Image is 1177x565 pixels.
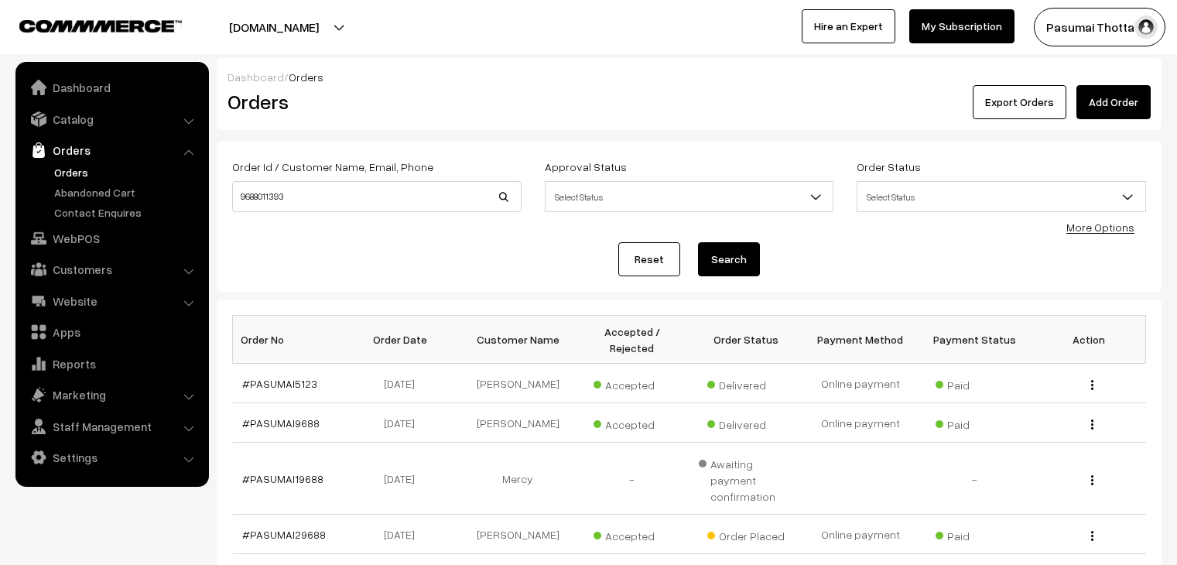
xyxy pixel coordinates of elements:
td: [DATE] [347,443,461,515]
a: More Options [1066,221,1134,234]
a: Abandoned Cart [50,184,204,200]
th: Accepted / Rejected [575,316,689,364]
td: [PERSON_NAME] [461,364,576,403]
span: Delivered [707,413,785,433]
span: Awaiting payment confirmation [699,452,795,505]
td: Online payment [803,403,918,443]
a: Hire an Expert [802,9,895,43]
a: Contact Enquires [50,204,204,221]
a: #PASUMAI5123 [242,377,317,390]
th: Payment Status [918,316,1032,364]
th: Order Status [689,316,804,364]
img: Menu [1091,380,1093,390]
span: Order Placed [707,524,785,544]
th: Order Date [347,316,461,364]
img: Menu [1091,475,1093,485]
a: Apps [19,318,204,346]
span: Accepted [594,524,671,544]
h2: Orders [228,90,520,114]
th: Action [1032,316,1146,364]
span: Select Status [857,181,1146,212]
span: Accepted [594,413,671,433]
span: Paid [936,373,1013,393]
a: Dashboard [19,74,204,101]
span: Paid [936,413,1013,433]
td: [DATE] [347,515,461,554]
td: Online payment [803,364,918,403]
img: user [1134,15,1158,39]
a: Add Order [1076,85,1151,119]
a: Orders [19,136,204,164]
input: Order Id / Customer Name / Customer Email / Customer Phone [232,181,522,212]
a: Website [19,287,204,315]
span: Select Status [546,183,833,211]
td: [DATE] [347,364,461,403]
td: - [575,443,689,515]
img: Menu [1091,419,1093,430]
label: Order Id / Customer Name, Email, Phone [232,159,433,175]
a: Settings [19,443,204,471]
td: Mercy [461,443,576,515]
img: Menu [1091,531,1093,541]
div: / [228,69,1151,85]
button: Search [698,242,760,276]
span: Orders [289,70,323,84]
button: [DOMAIN_NAME] [175,8,373,46]
a: #PASUMAI29688 [242,528,326,541]
th: Payment Method [803,316,918,364]
span: Select Status [545,181,834,212]
span: Delivered [707,373,785,393]
span: Accepted [594,373,671,393]
label: Order Status [857,159,921,175]
a: Orders [50,164,204,180]
a: Customers [19,255,204,283]
a: COMMMERCE [19,15,155,34]
td: [DATE] [347,403,461,443]
a: WebPOS [19,224,204,252]
a: Dashboard [228,70,284,84]
a: Reset [618,242,680,276]
a: Staff Management [19,413,204,440]
span: Paid [936,524,1013,544]
label: Approval Status [545,159,627,175]
td: Online payment [803,515,918,554]
td: - [918,443,1032,515]
td: [PERSON_NAME] [461,515,576,554]
button: Pasumai Thotta… [1034,8,1165,46]
a: Marketing [19,381,204,409]
td: [PERSON_NAME] [461,403,576,443]
th: Customer Name [461,316,576,364]
a: Catalog [19,105,204,133]
a: Reports [19,350,204,378]
a: #PASUMAI9688 [242,416,320,430]
img: COMMMERCE [19,20,182,32]
th: Order No [233,316,347,364]
button: Export Orders [973,85,1066,119]
a: My Subscription [909,9,1014,43]
a: #PASUMAI19688 [242,472,323,485]
span: Select Status [857,183,1145,211]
